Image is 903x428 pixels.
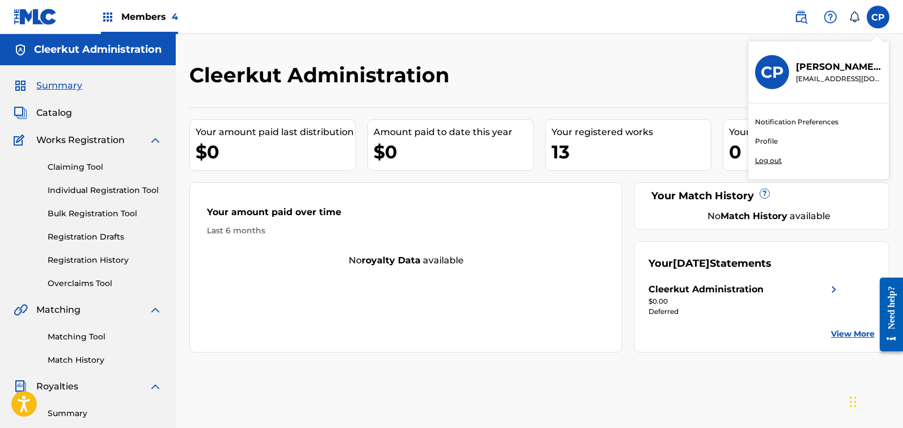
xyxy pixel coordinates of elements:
[207,225,605,237] div: Last 6 months
[755,136,778,146] a: Profile
[755,117,838,127] a: Notification Preferences
[14,303,28,317] img: Matching
[796,74,882,84] p: administrator@crystalclearmusic.com
[34,43,162,56] h5: Cleerkut Administration
[14,133,28,147] img: Works Registration
[374,139,533,165] div: $0
[14,79,27,93] img: Summary
[36,106,72,120] span: Catalog
[849,11,860,23] div: Notifications
[48,408,162,419] a: Summary
[190,254,622,267] div: No available
[648,283,841,317] a: Cleerkut Administrationright chevron icon$0.00Deferred
[552,139,711,165] div: 13
[374,125,533,139] div: Amount paid to date this year
[760,189,769,198] span: ?
[48,331,162,343] a: Matching Tool
[648,256,771,271] div: Your Statements
[790,6,812,28] a: Public Search
[48,208,162,220] a: Bulk Registration Tool
[729,139,889,165] div: 0
[14,9,57,25] img: MLC Logo
[663,209,875,223] div: No available
[720,211,787,221] strong: Match History
[48,184,162,196] a: Individual Registration Tool
[36,303,80,317] span: Matching
[729,125,889,139] div: Your pending works
[207,205,605,225] div: Your amount paid over time
[819,6,842,28] div: Help
[552,125,711,139] div: Your registered works
[172,11,178,22] span: 4
[36,133,125,147] span: Works Registration
[673,257,710,270] span: [DATE]
[648,283,764,296] div: Cleerkut Administration
[846,374,903,428] iframe: Chat Widget
[867,6,889,28] div: User Menu
[850,385,857,419] div: Drag
[36,380,78,393] span: Royalties
[362,255,421,266] strong: royalty data
[101,10,115,24] img: Top Rightsholders
[796,60,882,74] p: Cheryl Potts
[14,79,82,93] a: SummarySummary
[648,296,841,307] div: $0.00
[196,139,355,165] div: $0
[149,380,162,393] img: expand
[149,303,162,317] img: expand
[48,354,162,366] a: Match History
[755,156,782,166] p: Log out
[794,10,808,24] img: search
[196,125,355,139] div: Your amount paid last distribution
[189,62,455,88] h2: Cleerkut Administration
[121,10,178,23] span: Members
[827,283,841,296] img: right chevron icon
[14,106,72,120] a: CatalogCatalog
[14,380,27,393] img: Royalties
[761,62,784,82] h3: CP
[36,79,82,93] span: Summary
[149,133,162,147] img: expand
[831,328,875,340] a: View More
[648,307,841,317] div: Deferred
[824,10,837,24] img: help
[48,161,162,173] a: Claiming Tool
[48,231,162,243] a: Registration Drafts
[14,106,27,120] img: Catalog
[14,43,27,57] img: Accounts
[871,269,903,360] iframe: Resource Center
[648,188,875,204] div: Your Match History
[48,278,162,289] a: Overclaims Tool
[48,254,162,266] a: Registration History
